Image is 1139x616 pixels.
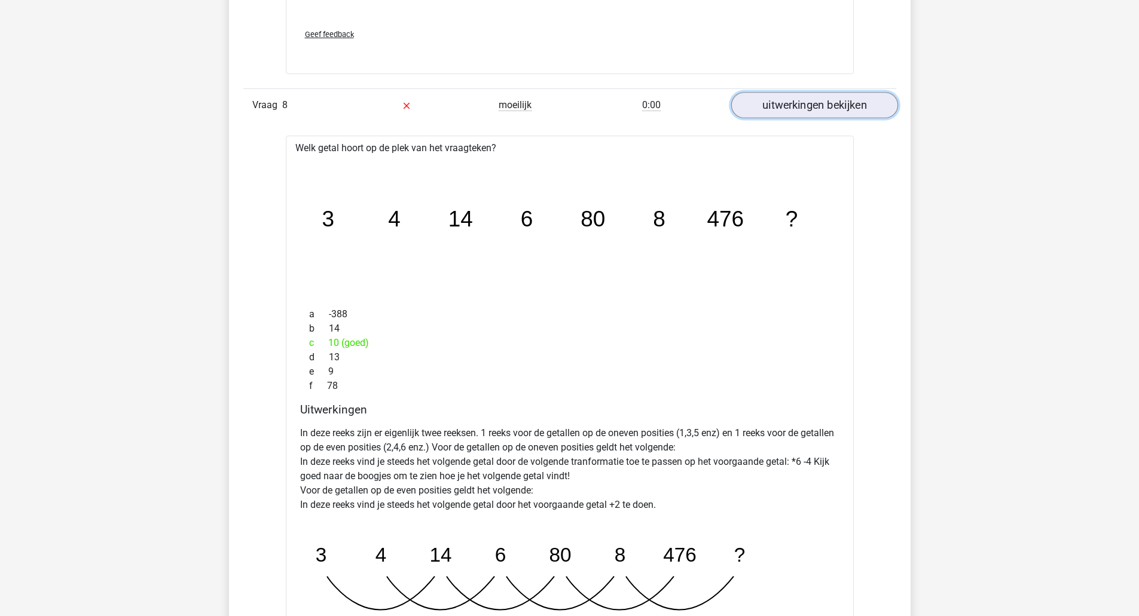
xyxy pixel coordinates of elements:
[309,336,328,350] span: c
[300,403,839,416] h4: Uitwerkingen
[300,364,839,379] div: 9
[785,207,798,231] tspan: ?
[653,207,665,231] tspan: 8
[429,543,451,565] tspan: 14
[731,92,897,118] a: uitwerkingen bekijken
[734,543,745,565] tspan: ?
[707,207,744,231] tspan: 476
[300,307,839,321] div: -388
[309,350,329,364] span: d
[300,336,839,350] div: 10 (goed)
[322,207,334,231] tspan: 3
[309,364,328,379] span: e
[494,543,506,565] tspan: 6
[499,99,532,111] span: moeilijk
[309,307,329,321] span: a
[448,207,472,231] tspan: 14
[642,99,661,111] span: 0:00
[282,99,288,111] span: 8
[309,379,327,393] span: f
[300,321,839,336] div: 14
[315,543,326,565] tspan: 3
[305,30,354,39] span: Geef feedback
[549,543,571,565] tspan: 80
[309,321,329,336] span: b
[252,98,282,112] span: Vraag
[300,426,839,512] p: In deze reeks zijn er eigenlijk twee reeksen. 1 reeks voor de getallen op de oneven posities (1,3...
[300,350,839,364] div: 13
[388,207,401,231] tspan: 4
[614,543,625,565] tspan: 8
[375,543,386,565] tspan: 4
[300,379,839,393] div: 78
[663,543,697,565] tspan: 476
[520,207,533,231] tspan: 6
[581,207,605,231] tspan: 80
